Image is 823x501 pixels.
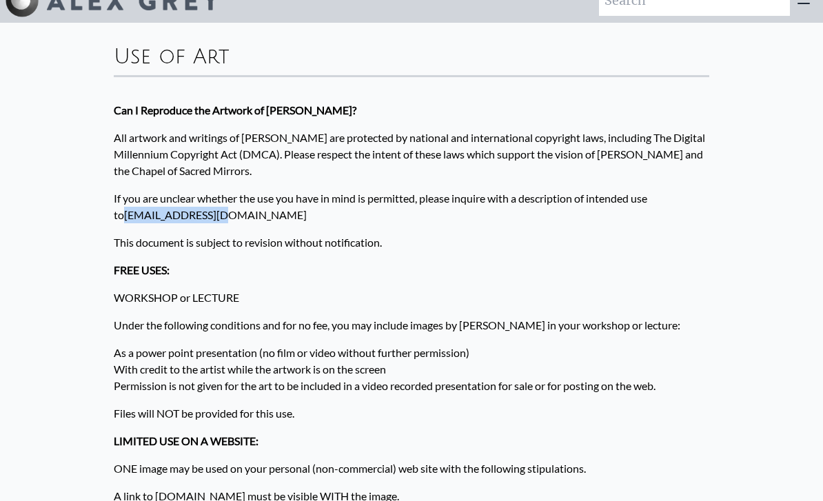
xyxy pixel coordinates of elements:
[114,104,356,117] strong: Can I Reproduce the Artwork of [PERSON_NAME]?
[114,340,709,400] p: As a power point presentation (no film or video without further permission) With credit to the ar...
[114,456,709,483] p: ONE image may be used on your personal (non-commercial) web site with the following stipulations.
[114,435,258,448] strong: LIMITED USE ON A WEBSITE:
[114,285,709,312] p: WORKSHOP or LECTURE
[114,229,709,257] p: This document is subject to revision without notification.
[114,264,170,277] strong: FREE USES:
[114,185,709,229] p: If you are unclear whether the use you have in mind is permitted, please inquire with a descripti...
[114,312,709,340] p: Under the following conditions and for no fee, you may include images by [PERSON_NAME] in your wo...
[114,400,709,428] p: Files will NOT be provided for this use.
[114,34,709,76] div: Use of Art
[114,125,709,185] p: All artwork and writings of [PERSON_NAME] are protected by national and international copyright l...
